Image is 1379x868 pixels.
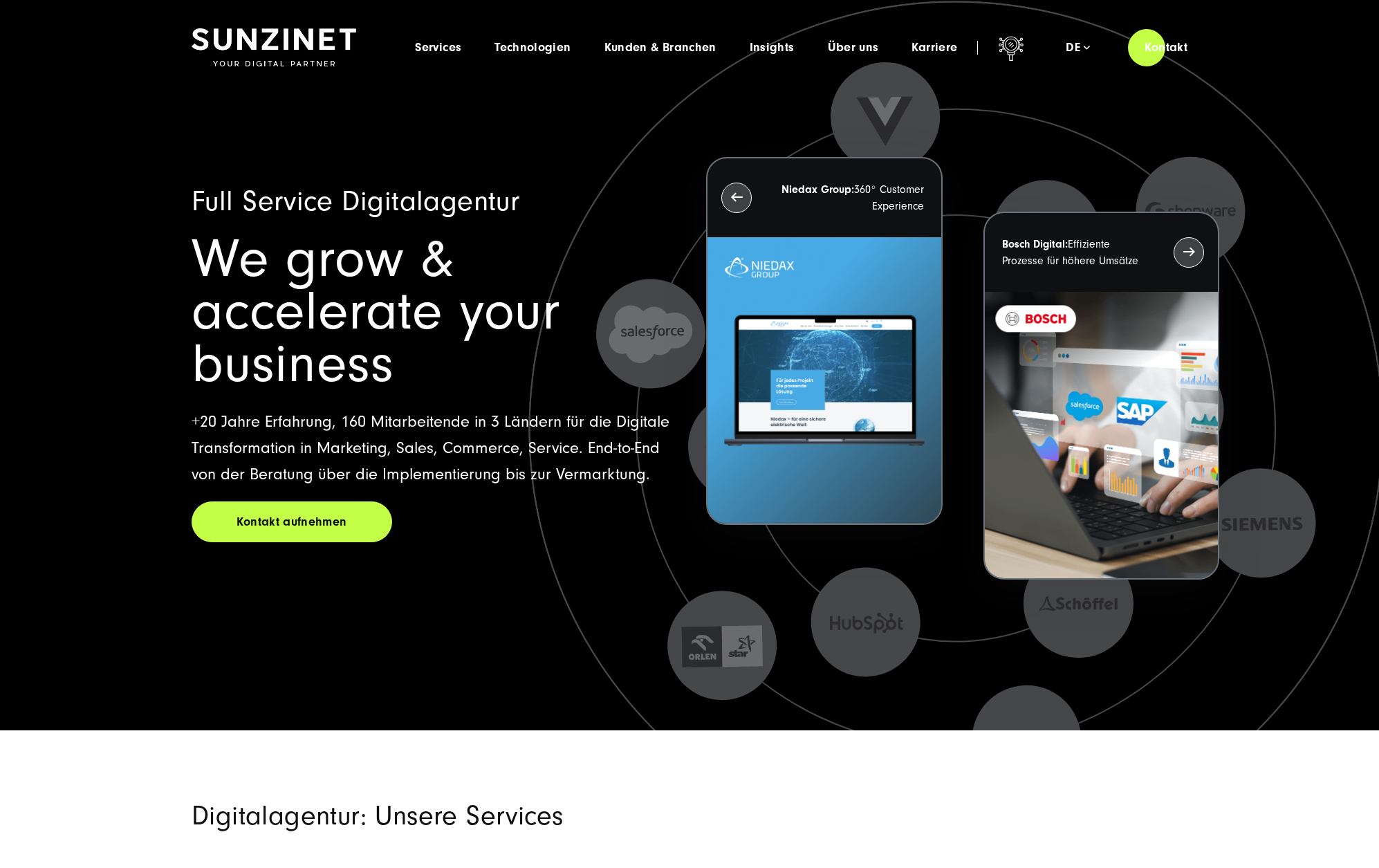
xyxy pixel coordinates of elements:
[1128,28,1204,67] a: Kontakt
[192,800,849,833] h2: Digitalagentur: Unsere Services
[983,212,1219,580] button: Bosch Digital:Effiziente Prozesse für höhere Umsätze BOSCH - Kundeprojekt - Digital Transformatio...
[777,181,923,214] p: 360° Customer Experience
[1066,41,1090,55] div: de
[911,41,957,55] a: Karriere
[494,41,571,55] a: Technologien
[192,501,392,542] a: Kontakt aufnehmen
[707,237,941,524] img: Letztes Projekt von Niedax. Ein Laptop auf dem die Niedax Website geöffnet ist, auf blauem Hinter...
[828,41,879,55] a: Über uns
[192,185,519,218] span: Full Service Digitalagentur
[192,233,673,391] h1: We grow & accelerate your business
[706,157,942,526] button: Niedax Group:360° Customer Experience Letztes Projekt von Niedax. Ein Laptop auf dem die Niedax W...
[604,41,716,55] a: Kunden & Branchen
[781,183,854,196] strong: Niedax Group:
[1002,238,1068,250] strong: Bosch Digital:
[415,41,461,55] a: Services
[985,292,1218,579] img: BOSCH - Kundeprojekt - Digital Transformation Agentur SUNZINET
[1002,236,1149,269] p: Effiziente Prozesse für höhere Umsätze
[192,409,673,488] p: +20 Jahre Erfahrung, 160 Mitarbeitende in 3 Ländern für die Digitale Transformation in Marketing,...
[192,28,356,67] img: SUNZINET Full Service Digital Agentur
[750,41,795,55] a: Insights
